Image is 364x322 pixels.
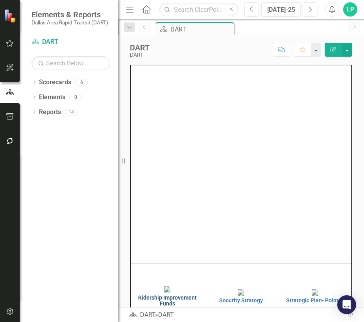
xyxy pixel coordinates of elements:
div: DART [130,52,150,58]
img: ClearPoint Strategy [4,9,18,23]
div: DART [170,24,232,34]
a: Strategic Plan- Point B [280,289,349,303]
div: 0 [69,94,82,101]
h4: Security Strategy [206,298,275,303]
a: DART [31,37,110,46]
div: [DATE]-25 [264,5,298,15]
div: Open Intercom Messenger [337,295,356,314]
a: Scorecards [39,78,71,87]
h4: Strategic Plan- Point B [280,298,349,303]
div: » [129,311,345,320]
small: Dallas Area Rapid Transit (DART) [31,19,108,26]
img: mceclip4%20v3.png [312,289,318,296]
div: 6 [75,79,88,86]
img: mceclip1%20v4.png [164,286,170,292]
input: Search Below... [31,56,110,70]
a: DART [140,311,155,318]
a: Ridership Improvement Funds [133,286,202,307]
a: Security Strategy [206,289,275,303]
h4: Ridership Improvement Funds [133,295,202,307]
img: mceclip2%20v4.png [238,289,244,296]
div: 14 [65,109,78,115]
input: Search ClearPoint... [159,3,238,17]
button: [DATE]-25 [261,2,301,17]
div: DART [158,311,174,318]
div: DART [130,43,150,52]
span: Elements & Reports [31,10,108,19]
a: Reports [39,108,61,117]
button: LP [343,2,357,17]
a: Elements [39,93,65,102]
